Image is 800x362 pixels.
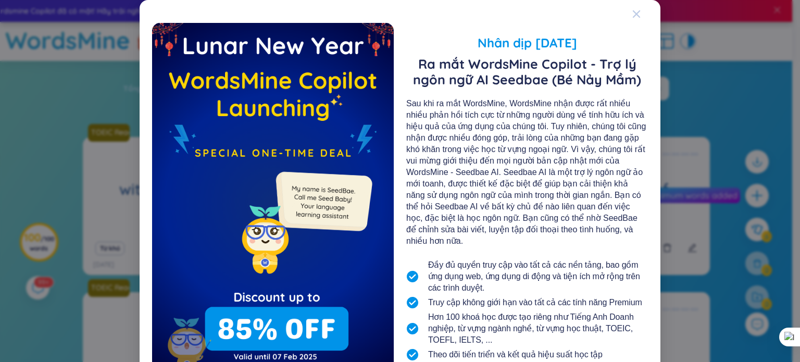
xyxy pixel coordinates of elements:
[428,259,648,294] span: Đầy đủ quyền truy cập vào tất cả các nền tảng, bao gồm ứng dụng web, ứng dụng di động và tiện ích...
[428,311,648,346] span: Hơn 100 khoá học được tạo riêng như Tiếng Anh Doanh nghiệp, từ vựng ngành nghề, từ vựng học thuật...
[428,297,642,308] span: Truy cập không giới hạn vào tất cả các tính năng Premium
[428,349,603,360] span: Theo dõi tiến triển và kết quả hiệu suất học tập
[406,98,648,247] div: Sau khi ra mắt WordsMine, WordsMine nhận được rất nhiều nhiều phản hồi tích cực từ những người dù...
[406,33,648,52] span: Nhân dịp [DATE]
[271,151,374,254] img: minionSeedbaeMessage.35ffe99e.png
[406,56,648,88] span: Ra mắt WordsMine Copilot - Trợ lý ngôn ngữ AI Seedbae (Bé Nảy Mầm)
